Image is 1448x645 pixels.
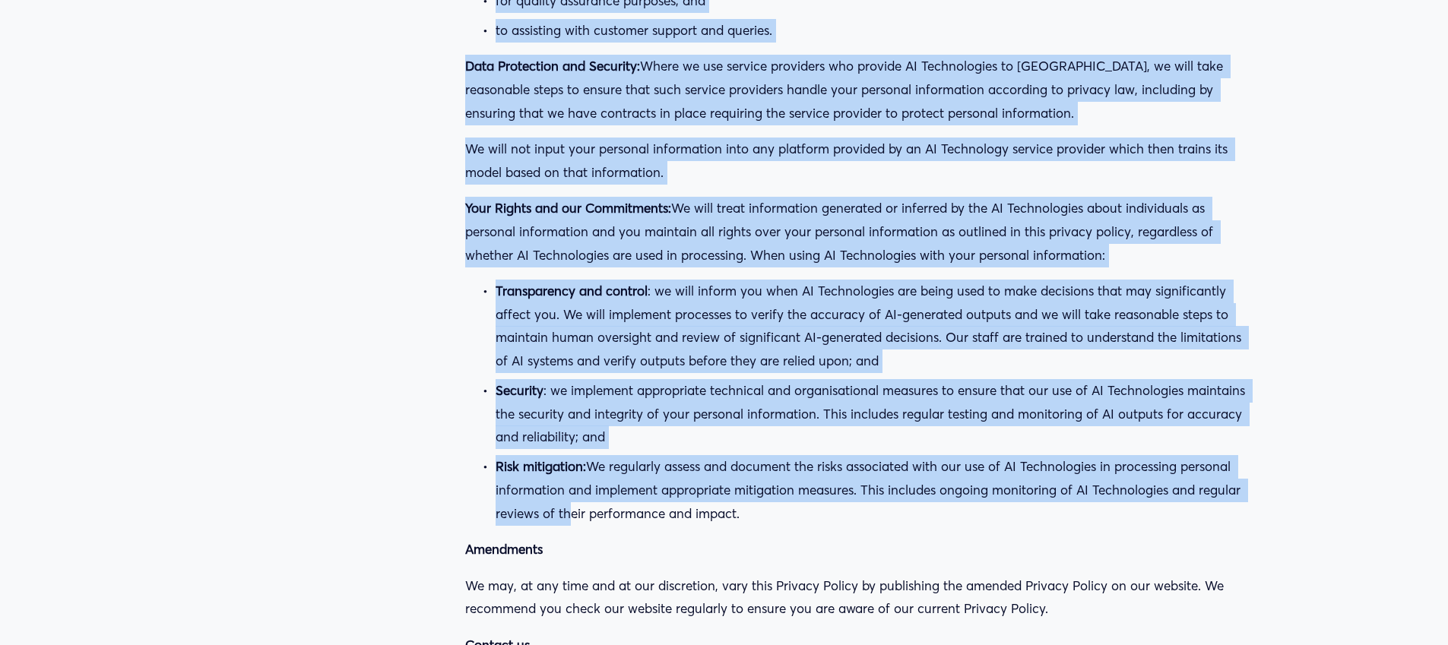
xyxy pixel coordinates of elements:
strong: Security [496,382,543,398]
p: Where we use service providers who provide AI Technologies to [GEOGRAPHIC_DATA], we will take rea... [465,55,1256,125]
strong: Data Protection and Security: [465,58,640,74]
p: We will treat information generated or inferred by the AI Technologies about individuals as perso... [465,197,1256,267]
p: to assisting with customer support and queries. [496,19,1256,43]
p: We regularly assess and document the risks associated with our use of AI Technologies in processi... [496,455,1256,525]
strong: Your Rights and our Commitments: [465,200,671,216]
p: We may, at any time and at our discretion, vary this Privacy Policy by publishing the amended Pri... [465,574,1256,621]
p: : we implement appropriate technical and organisational measures to ensure that our use of AI Tec... [496,379,1256,449]
strong: Transparency and control [496,283,648,299]
p: : we will inform you when AI Technologies are being used to make decisions that may significantly... [496,280,1256,372]
strong: Risk mitigation: [496,458,586,474]
strong: Amendments [465,541,543,557]
p: We will not input your personal information into any platform provided by an AI Technology servic... [465,138,1256,184]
